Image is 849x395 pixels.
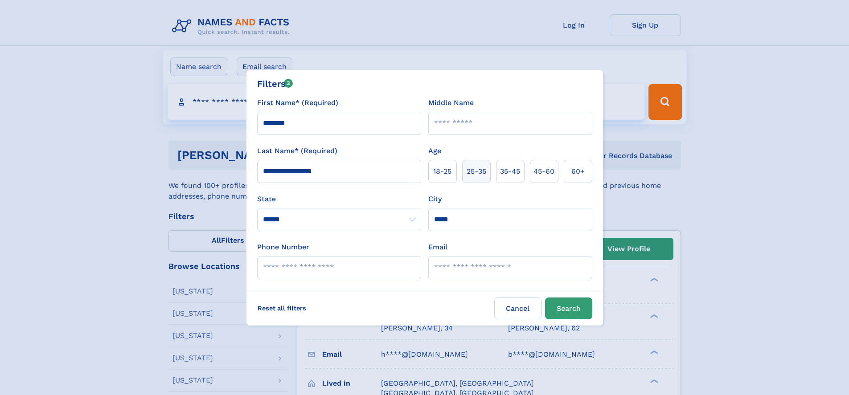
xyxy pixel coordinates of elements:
[257,146,337,156] label: Last Name* (Required)
[467,166,486,177] span: 25‑35
[428,146,441,156] label: Age
[494,297,541,319] label: Cancel
[500,166,520,177] span: 35‑45
[257,194,421,204] label: State
[428,98,474,108] label: Middle Name
[571,166,585,177] span: 60+
[433,166,451,177] span: 18‑25
[252,297,312,319] label: Reset all filters
[428,242,447,252] label: Email
[257,242,309,252] label: Phone Number
[428,194,442,204] label: City
[545,297,592,319] button: Search
[533,166,554,177] span: 45‑60
[257,77,293,90] div: Filters
[257,98,338,108] label: First Name* (Required)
